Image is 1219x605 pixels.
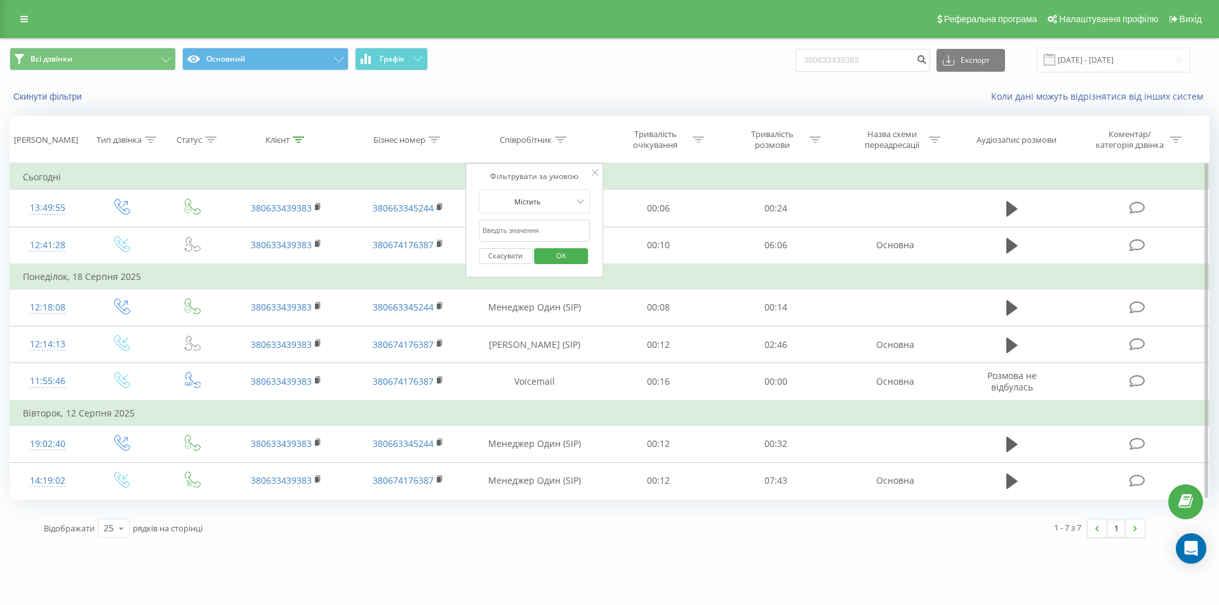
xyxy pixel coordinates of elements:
div: Бізнес номер [373,135,425,145]
td: Voicemail [469,363,600,401]
td: Основна [834,462,956,499]
div: Клієнт [265,135,290,145]
td: 00:10 [600,227,717,264]
a: 380633439383 [251,239,312,251]
a: 380674176387 [373,239,434,251]
td: 00:00 [717,363,834,401]
a: Коли дані можуть відрізнятися вiд інших систем [991,90,1209,102]
a: 380663345244 [373,437,434,449]
div: Аудіозапис розмови [976,135,1056,145]
td: 07:43 [717,462,834,499]
td: 00:24 [717,190,834,227]
div: Тривалість розмови [738,129,806,150]
a: 380674176387 [373,474,434,486]
span: рядків на сторінці [133,522,203,534]
div: Open Intercom Messenger [1176,533,1206,564]
td: 00:12 [600,425,717,462]
div: Коментар/категорія дзвінка [1093,129,1167,150]
a: 380633439383 [251,375,312,387]
span: Вихід [1180,14,1202,24]
a: 380633439383 [251,437,312,449]
a: 380633439383 [251,202,312,214]
td: Основна [834,363,956,401]
div: 19:02:40 [23,432,72,456]
a: 380663345244 [373,202,434,214]
span: Всі дзвінки [30,54,72,64]
div: 12:18:08 [23,295,72,320]
span: Реферальна програма [944,14,1037,24]
button: OK [535,248,589,264]
button: Скинути фільтри [10,91,88,102]
a: 380674176387 [373,375,434,387]
input: Введіть значення [479,220,590,242]
div: 12:41:28 [23,233,72,258]
div: 1 - 7 з 7 [1054,521,1081,534]
td: Понеділок, 18 Серпня 2025 [10,264,1209,289]
span: OK [543,246,579,265]
td: 00:14 [717,289,834,326]
div: 25 [103,522,114,535]
td: Сьогодні [10,164,1209,190]
div: 13:49:55 [23,196,72,220]
span: Розмова не відбулась [987,369,1037,393]
button: Всі дзвінки [10,48,176,70]
td: 00:32 [717,425,834,462]
div: 14:19:02 [23,469,72,493]
td: Менеджер Один (SIP) [469,425,600,462]
div: Статус [177,135,202,145]
td: Вівторок, 12 Серпня 2025 [10,401,1209,426]
div: Співробітник [500,135,552,145]
button: Експорт [936,49,1005,72]
a: 380633439383 [251,474,312,486]
a: 380663345244 [373,301,434,313]
input: Пошук за номером [796,49,930,72]
div: 12:14:13 [23,332,72,357]
td: 02:46 [717,326,834,363]
span: Відображати [44,522,95,534]
a: 380674176387 [373,338,434,350]
td: 00:08 [600,289,717,326]
td: Основна [834,326,956,363]
div: Тривалість очікування [622,129,689,150]
a: 380633439383 [251,301,312,313]
td: [PERSON_NAME] (SIP) [469,326,600,363]
td: Основна [834,227,956,264]
td: 00:16 [600,363,717,401]
td: 00:12 [600,326,717,363]
td: 00:12 [600,462,717,499]
button: Основний [182,48,349,70]
span: Графік [380,55,404,63]
td: 06:06 [717,227,834,264]
div: Тип дзвінка [97,135,142,145]
div: Назва схеми переадресації [858,129,926,150]
div: [PERSON_NAME] [14,135,78,145]
div: Фільтрувати за умовою [479,170,590,183]
td: Менеджер Один (SIP) [469,289,600,326]
button: Скасувати [479,248,533,264]
td: Менеджер Один (SIP) [469,462,600,499]
span: Налаштування профілю [1059,14,1158,24]
a: 380633439383 [251,338,312,350]
td: 00:06 [600,190,717,227]
button: Графік [355,48,428,70]
a: 1 [1107,519,1126,537]
div: 11:55:46 [23,369,72,394]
